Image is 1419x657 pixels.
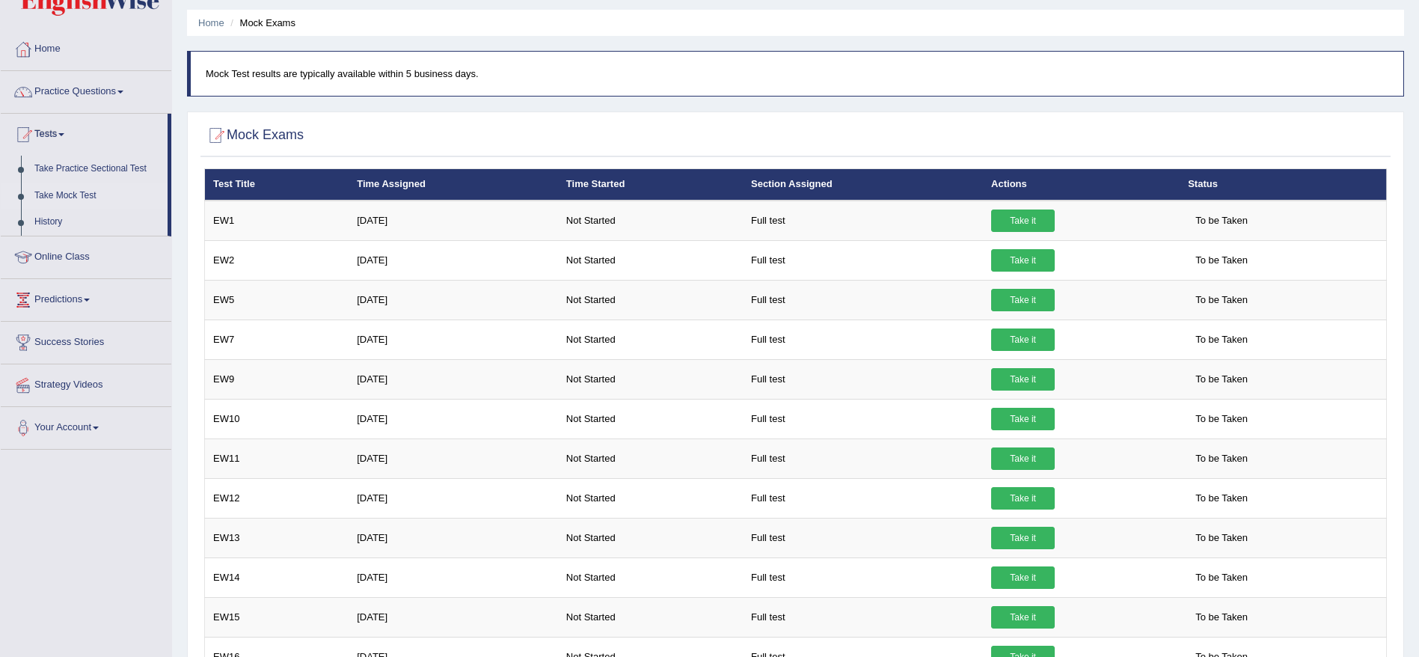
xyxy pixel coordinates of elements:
[28,156,168,183] a: Take Practice Sectional Test
[558,438,743,478] td: Not Started
[743,399,983,438] td: Full test
[558,201,743,241] td: Not Started
[227,16,295,30] li: Mock Exams
[1,407,171,444] a: Your Account
[205,359,349,399] td: EW9
[349,320,558,359] td: [DATE]
[349,597,558,637] td: [DATE]
[205,597,349,637] td: EW15
[743,240,983,280] td: Full test
[349,438,558,478] td: [DATE]
[558,518,743,557] td: Not Started
[1,236,171,274] a: Online Class
[991,566,1055,589] a: Take it
[1,71,171,109] a: Practice Questions
[558,399,743,438] td: Not Started
[1188,328,1255,351] span: To be Taken
[1188,210,1255,232] span: To be Taken
[1,364,171,402] a: Strategy Videos
[349,557,558,597] td: [DATE]
[991,328,1055,351] a: Take it
[349,201,558,241] td: [DATE]
[743,478,983,518] td: Full test
[558,320,743,359] td: Not Started
[349,518,558,557] td: [DATE]
[1,28,171,66] a: Home
[1188,566,1255,589] span: To be Taken
[28,183,168,210] a: Take Mock Test
[991,487,1055,510] a: Take it
[1180,169,1386,201] th: Status
[205,399,349,438] td: EW10
[349,169,558,201] th: Time Assigned
[558,240,743,280] td: Not Started
[205,518,349,557] td: EW13
[743,597,983,637] td: Full test
[205,280,349,320] td: EW5
[205,169,349,201] th: Test Title
[349,359,558,399] td: [DATE]
[558,359,743,399] td: Not Started
[991,447,1055,470] a: Take it
[205,478,349,518] td: EW12
[558,597,743,637] td: Not Started
[991,210,1055,232] a: Take it
[743,320,983,359] td: Full test
[1188,289,1255,311] span: To be Taken
[205,438,349,478] td: EW11
[1188,527,1255,549] span: To be Taken
[991,289,1055,311] a: Take it
[558,557,743,597] td: Not Started
[198,17,224,28] a: Home
[1,114,168,151] a: Tests
[991,606,1055,629] a: Take it
[991,527,1055,549] a: Take it
[743,438,983,478] td: Full test
[558,478,743,518] td: Not Started
[206,67,1388,81] p: Mock Test results are typically available within 5 business days.
[991,408,1055,430] a: Take it
[558,280,743,320] td: Not Started
[205,320,349,359] td: EW7
[1,322,171,359] a: Success Stories
[1,279,171,317] a: Predictions
[743,280,983,320] td: Full test
[205,201,349,241] td: EW1
[743,169,983,201] th: Section Assigned
[1188,606,1255,629] span: To be Taken
[1188,487,1255,510] span: To be Taken
[743,201,983,241] td: Full test
[743,518,983,557] td: Full test
[349,240,558,280] td: [DATE]
[991,249,1055,272] a: Take it
[204,124,304,147] h2: Mock Exams
[743,557,983,597] td: Full test
[28,209,168,236] a: History
[349,280,558,320] td: [DATE]
[1188,249,1255,272] span: To be Taken
[743,359,983,399] td: Full test
[558,169,743,201] th: Time Started
[1188,447,1255,470] span: To be Taken
[205,240,349,280] td: EW2
[349,478,558,518] td: [DATE]
[1188,368,1255,391] span: To be Taken
[205,557,349,597] td: EW14
[991,368,1055,391] a: Take it
[983,169,1180,201] th: Actions
[1188,408,1255,430] span: To be Taken
[349,399,558,438] td: [DATE]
